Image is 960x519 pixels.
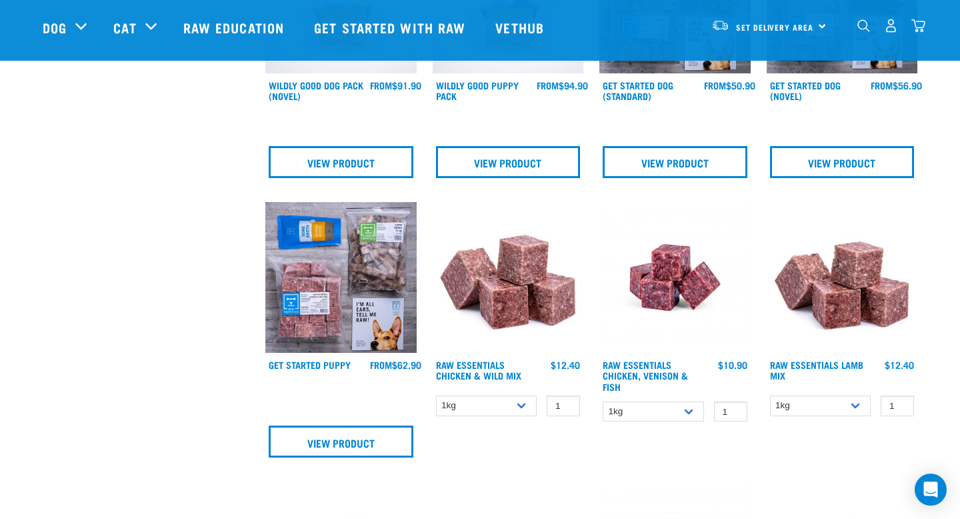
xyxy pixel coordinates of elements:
input: 1 [714,402,747,422]
a: Raw Essentials Chicken & Wild Mix [436,362,521,378]
img: user.png [884,19,898,33]
a: Vethub [482,1,561,54]
div: $91.90 [370,80,421,91]
span: FROM [537,83,559,87]
img: Pile Of Cubed Chicken Wild Meat Mix [433,202,584,354]
div: $94.90 [537,80,588,91]
a: View Product [770,146,915,178]
img: home-icon@2x.png [911,19,925,33]
img: home-icon-1@2x.png [857,19,870,32]
div: $12.40 [551,360,580,370]
a: Cat [113,17,136,37]
a: View Product [269,426,413,458]
img: ?1041 RE Lamb Mix 01 [767,202,918,354]
a: Raw Essentials Chicken, Venison & Fish [603,362,688,388]
a: Raw Education [170,1,301,54]
div: $12.40 [885,360,914,370]
a: Get started with Raw [301,1,482,54]
a: Get Started Dog (Novel) [770,83,841,98]
a: Dog [43,17,67,37]
a: Get Started Dog (Standard) [603,83,673,98]
div: $10.90 [718,360,747,370]
a: View Product [269,146,413,178]
div: $50.90 [704,80,755,91]
span: FROM [370,83,392,87]
div: $62.90 [370,360,421,370]
a: Raw Essentials Lamb Mix [770,362,863,378]
span: Set Delivery Area [736,25,813,29]
img: NPS Puppy Update [265,202,417,354]
img: Chicken Venison mix 1655 [599,202,751,354]
a: View Product [603,146,747,178]
span: FROM [871,83,893,87]
a: Wildly Good Dog Pack (Novel) [269,83,363,98]
input: 1 [547,396,580,416]
a: Wildly Good Puppy Pack [436,83,519,98]
a: Get Started Puppy [269,362,351,367]
div: $56.90 [871,80,922,91]
span: FROM [704,83,726,87]
span: FROM [370,362,392,367]
div: Open Intercom Messenger [915,474,947,506]
a: View Product [436,146,581,178]
input: 1 [881,396,914,416]
img: van-moving.png [711,19,729,31]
